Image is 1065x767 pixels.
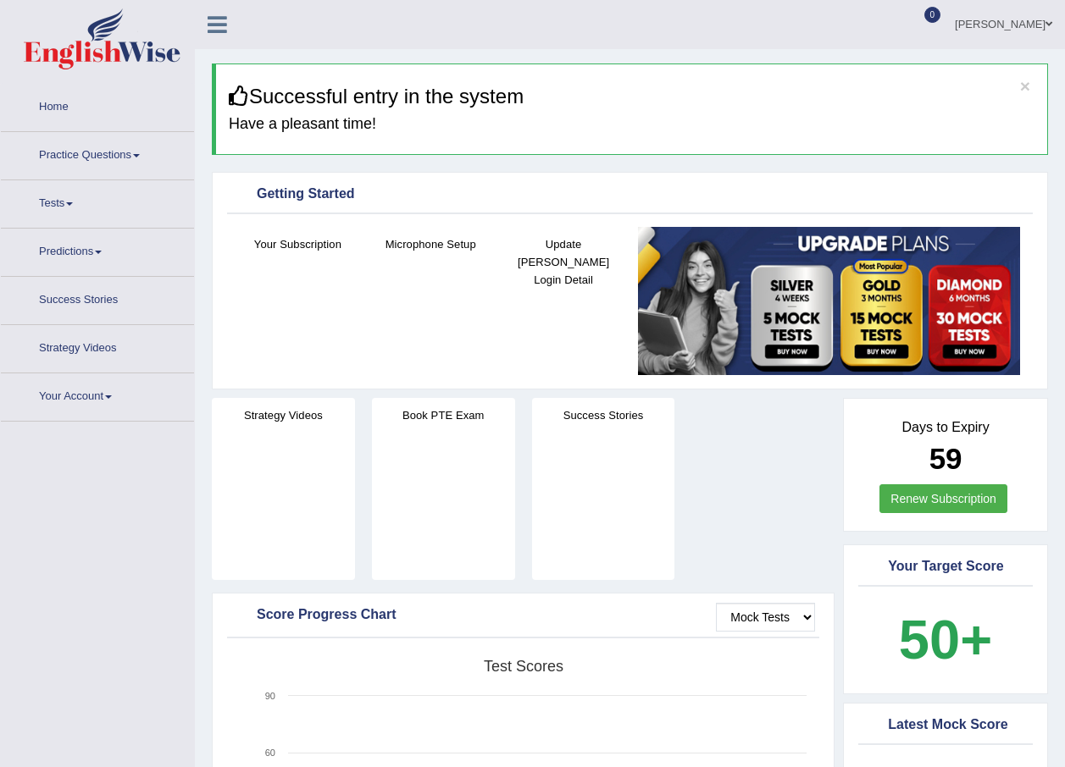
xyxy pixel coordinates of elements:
button: × [1020,77,1030,95]
h4: Update [PERSON_NAME] Login Detail [506,235,622,289]
h4: Strategy Videos [212,406,355,424]
a: Predictions [1,229,194,271]
h4: Book PTE Exam [372,406,515,424]
h4: Days to Expiry [863,420,1029,435]
b: 59 [929,442,962,475]
div: Latest Mock Score [863,713,1029,738]
a: Renew Subscription [879,484,1007,513]
h4: Your Subscription [240,235,356,253]
h3: Successful entry in the system [229,86,1034,108]
h4: Have a pleasant time! [229,116,1034,133]
h4: Microphone Setup [373,235,489,253]
span: 0 [924,7,941,23]
b: 50+ [899,609,992,670]
text: 60 [265,748,275,758]
div: Your Target Score [863,555,1029,580]
text: 90 [265,691,275,701]
a: Strategy Videos [1,325,194,367]
h4: Success Stories [532,406,675,424]
a: Success Stories [1,277,194,319]
div: Getting Started [231,182,1029,207]
a: Practice Questions [1,132,194,174]
tspan: Test scores [484,658,563,675]
div: Score Progress Chart [231,603,815,628]
a: Your Account [1,373,194,416]
a: Home [1,84,194,126]
a: Tests [1,180,194,223]
img: small5.jpg [638,227,1020,374]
